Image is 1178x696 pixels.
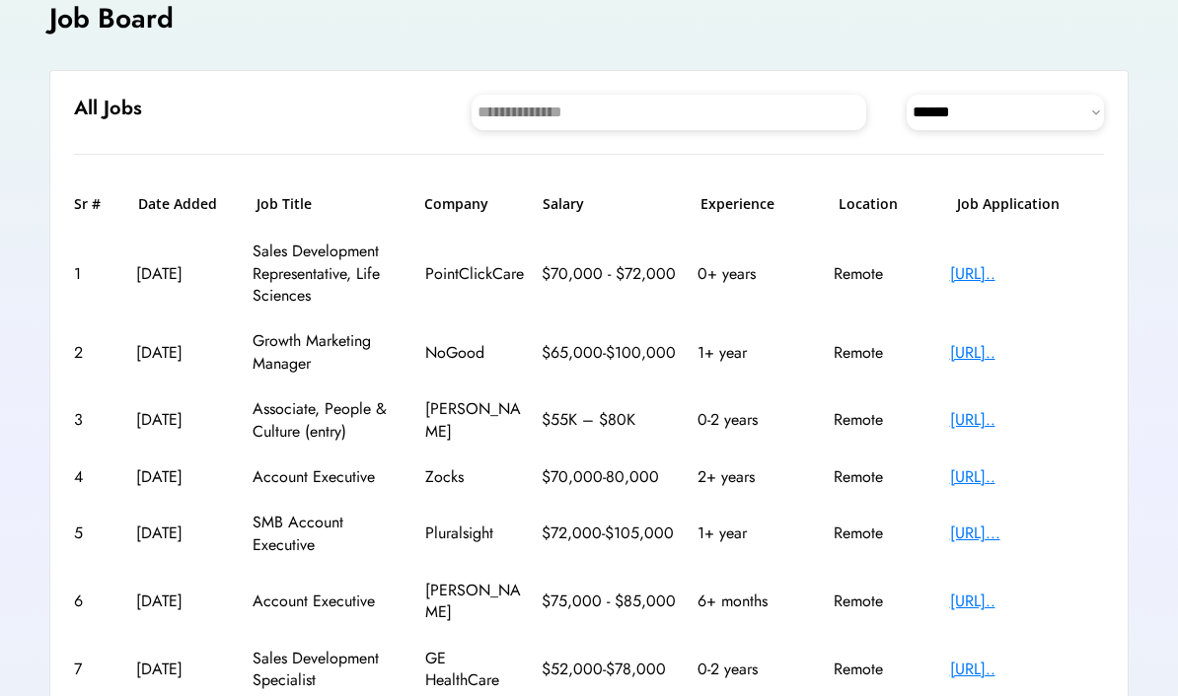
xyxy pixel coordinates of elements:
div: $65,000-$100,000 [542,342,680,364]
h6: Company [424,194,523,214]
div: NoGood [425,342,524,364]
div: SMB Account Executive [253,512,407,556]
div: Sales Development Specialist [253,648,407,692]
h6: Location [839,194,937,214]
div: 7 [74,659,118,680]
div: [DATE] [136,659,235,680]
div: Remote [834,659,932,680]
h6: Salary [543,194,681,214]
div: Associate, People & Culture (entry) [253,398,407,443]
div: Growth Marketing Manager [253,330,407,375]
div: Remote [834,409,932,431]
div: [PERSON_NAME] [425,580,524,624]
div: [DATE] [136,522,235,544]
div: Remote [834,522,932,544]
div: [URL]... [950,522,1105,544]
div: Remote [834,263,932,285]
div: [URL].. [950,659,1105,680]
div: $72,000-$105,000 [542,522,680,544]
div: 1 [74,263,118,285]
div: PointClickCare [425,263,524,285]
div: Pluralsight [425,522,524,544]
h6: Date Added [138,194,237,214]
div: $70,000-80,000 [542,466,680,488]
div: [DATE] [136,342,235,364]
div: $55K – $80K [542,409,680,431]
h6: Sr # [74,194,118,214]
div: [DATE] [136,591,235,612]
div: Remote [834,466,932,488]
div: 6+ months [698,591,816,612]
div: 1+ year [698,522,816,544]
div: $70,000 - $72,000 [542,263,680,285]
div: $52,000-$78,000 [542,659,680,680]
div: Zocks [425,466,524,488]
div: Sales Development Representative, Life Sciences [253,241,407,307]
div: 2+ years [698,466,816,488]
h6: Experience [700,194,819,214]
div: 1+ year [698,342,816,364]
div: [DATE] [136,466,235,488]
div: [PERSON_NAME] [425,398,524,443]
h6: All Jobs [74,95,142,122]
div: 0-2 years [698,409,816,431]
div: 0+ years [698,263,816,285]
div: GE HealthCare [425,648,524,692]
h6: Job Title [257,194,312,214]
div: 4 [74,466,118,488]
div: 5 [74,522,118,544]
div: [DATE] [136,263,235,285]
div: 0-2 years [698,659,816,680]
div: Account Executive [253,466,407,488]
div: [URL].. [950,591,1105,612]
div: 3 [74,409,118,431]
div: 6 [74,591,118,612]
div: [URL].. [950,409,1105,431]
div: Remote [834,342,932,364]
div: [DATE] [136,409,235,431]
div: [URL].. [950,263,1105,285]
div: Account Executive [253,591,407,612]
div: Remote [834,591,932,612]
div: $75,000 - $85,000 [542,591,680,612]
div: [URL].. [950,342,1105,364]
div: [URL].. [950,466,1105,488]
h6: Job Application [957,194,1105,214]
div: 2 [74,342,118,364]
